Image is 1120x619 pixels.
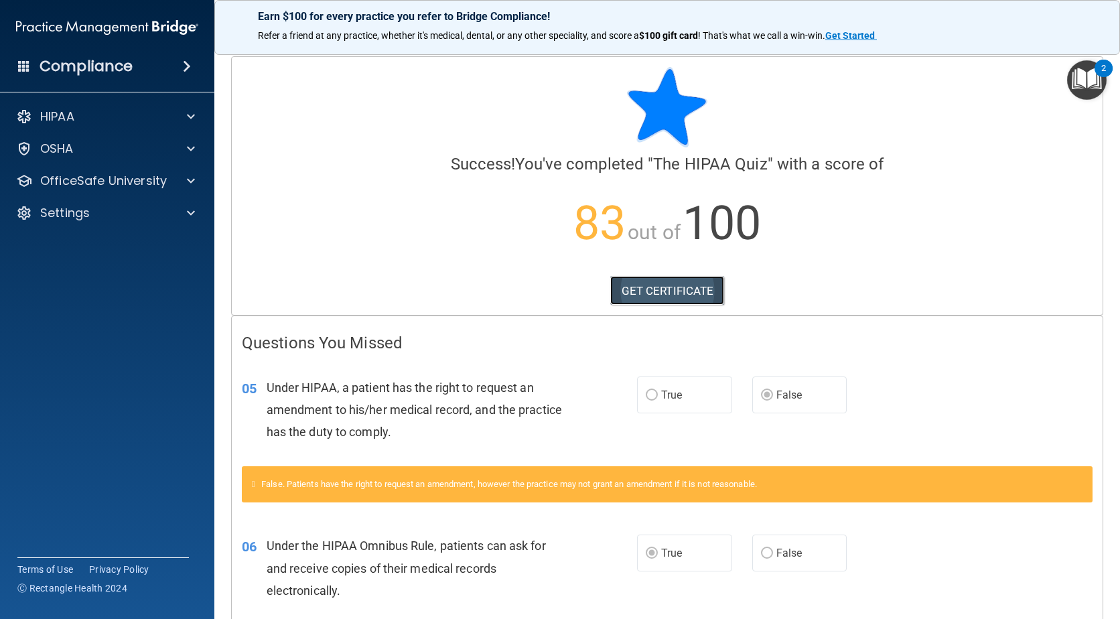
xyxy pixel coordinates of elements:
[653,155,767,174] span: The HIPAA Quiz
[761,391,773,401] input: False
[825,30,875,41] strong: Get Started
[267,539,546,597] span: Under the HIPAA Omnibus Rule, patients can ask for and receive copies of their medical records el...
[267,381,562,439] span: Under HIPAA, a patient has the right to request an amendment to his/her medical record, and the p...
[261,479,757,489] span: False. Patients have the right to request an amendment, however the practice may not grant an ame...
[683,196,761,251] span: 100
[776,389,802,401] span: False
[16,14,198,41] img: PMB logo
[40,205,90,221] p: Settings
[761,549,773,559] input: False
[40,141,74,157] p: OSHA
[661,389,682,401] span: True
[627,67,707,147] img: blue-star-rounded.9d042014.png
[17,563,73,576] a: Terms of Use
[646,549,658,559] input: True
[242,334,1093,352] h4: Questions You Missed
[1101,68,1106,86] div: 2
[17,581,127,595] span: Ⓒ Rectangle Health 2024
[698,30,825,41] span: ! That's what we call a win-win.
[242,155,1093,173] h4: You've completed " " with a score of
[40,57,133,76] h4: Compliance
[258,30,639,41] span: Refer a friend at any practice, whether it's medical, dental, or any other speciality, and score a
[16,109,195,125] a: HIPAA
[1067,60,1107,100] button: Open Resource Center, 2 new notifications
[825,30,877,41] a: Get Started
[776,547,802,559] span: False
[451,155,516,174] span: Success!
[40,109,74,125] p: HIPAA
[573,196,626,251] span: 83
[89,563,149,576] a: Privacy Policy
[16,141,195,157] a: OSHA
[16,205,195,221] a: Settings
[646,391,658,401] input: True
[16,173,195,189] a: OfficeSafe University
[258,10,1076,23] p: Earn $100 for every practice you refer to Bridge Compliance!
[639,30,698,41] strong: $100 gift card
[242,539,257,555] span: 06
[628,220,681,244] span: out of
[661,547,682,559] span: True
[40,173,167,189] p: OfficeSafe University
[610,276,725,305] a: GET CERTIFICATE
[242,381,257,397] span: 05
